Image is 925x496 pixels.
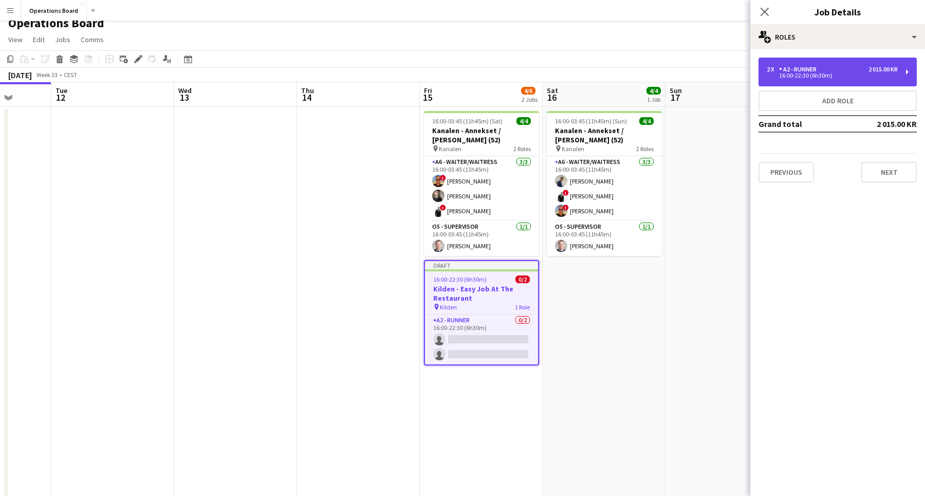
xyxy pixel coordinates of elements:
span: 4/4 [639,117,654,125]
app-job-card: Draft16:00-22:30 (6h30m)0/2Kilden - Easy Job At The Restaurant Kilden1 RoleA2 - RUNNER0/216:00-22... [424,260,539,365]
span: 4/4 [516,117,531,125]
span: 15 [422,91,432,103]
span: 0/2 [515,275,530,283]
div: 2 015.00 KR [868,66,898,73]
app-card-role: O5 - SUPERVISOR1/116:00-03:45 (11h45m)[PERSON_NAME] [424,221,539,256]
a: Jobs [51,33,75,46]
a: Comms [77,33,108,46]
span: Kanalen [562,145,584,153]
span: Wed [178,86,192,95]
div: Roles [750,25,925,49]
div: A2 - RUNNER [779,66,821,73]
span: Sat [547,86,558,95]
app-card-role: A6 - WAITER/WAITRESS3/316:00-03:45 (11h45m)![PERSON_NAME][PERSON_NAME]![PERSON_NAME] [424,156,539,221]
span: 4/4 [646,87,661,95]
span: 17 [668,91,682,103]
a: View [4,33,27,46]
span: 2 Roles [513,145,531,153]
span: 16:00-03:45 (11h45m) (Sat) [432,117,503,125]
h3: Kanalen - Annekset / [PERSON_NAME] (52) [424,126,539,144]
button: Add role [758,90,917,111]
div: 2 Jobs [522,96,538,103]
span: Jobs [55,35,70,44]
span: ! [563,190,569,196]
span: 16:00-03:45 (11h45m) (Sun) [555,117,627,125]
div: Draft [425,261,538,269]
app-job-card: 16:00-03:45 (11h45m) (Sat)4/4Kanalen - Annekset / [PERSON_NAME] (52) Kanalen2 RolesA6 - WAITER/WA... [424,111,539,256]
span: 16:00-22:30 (6h30m) [433,275,487,283]
span: View [8,35,23,44]
span: 14 [300,91,314,103]
td: 2 015.00 KR [852,116,917,132]
app-job-card: 16:00-03:45 (11h45m) (Sun)4/4Kanalen - Annekset / [PERSON_NAME] (52) Kanalen2 RolesA6 - WAITER/WA... [547,111,662,256]
h1: Operations Board [8,15,104,31]
app-card-role: O5 - SUPERVISOR1/116:00-03:45 (11h45m)[PERSON_NAME] [547,221,662,256]
span: 13 [177,91,192,103]
span: Sun [670,86,682,95]
span: Week 33 [34,71,60,79]
span: 1 Role [515,303,530,311]
span: ! [440,175,446,181]
app-card-role: A2 - RUNNER0/216:00-22:30 (6h30m) [425,315,538,364]
span: 16 [545,91,558,103]
app-card-role: A6 - WAITER/WAITRESS3/316:00-03:45 (11h45m)[PERSON_NAME]![PERSON_NAME]![PERSON_NAME] [547,156,662,221]
span: Comms [81,35,104,44]
span: Fri [424,86,432,95]
h3: Job Details [750,5,925,19]
div: 1 Job [647,96,660,103]
span: 12 [54,91,67,103]
h3: Kilden - Easy Job At The Restaurant [425,284,538,303]
span: Kilden [440,303,457,311]
span: 2 Roles [636,145,654,153]
button: Previous [758,162,814,182]
div: 2 x [767,66,779,73]
td: Grand total [758,116,852,132]
span: Edit [33,35,45,44]
button: Operations Board [21,1,87,21]
span: Thu [301,86,314,95]
span: ! [563,205,569,211]
span: ! [440,205,446,211]
span: Tue [55,86,67,95]
div: CEST [64,71,77,79]
div: [DATE] [8,70,32,80]
div: 16:00-22:30 (6h30m) [767,73,898,78]
span: Kanalen [439,145,461,153]
span: 4/6 [521,87,535,95]
a: Edit [29,33,49,46]
h3: Kanalen - Annekset / [PERSON_NAME] (52) [547,126,662,144]
button: Next [861,162,917,182]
